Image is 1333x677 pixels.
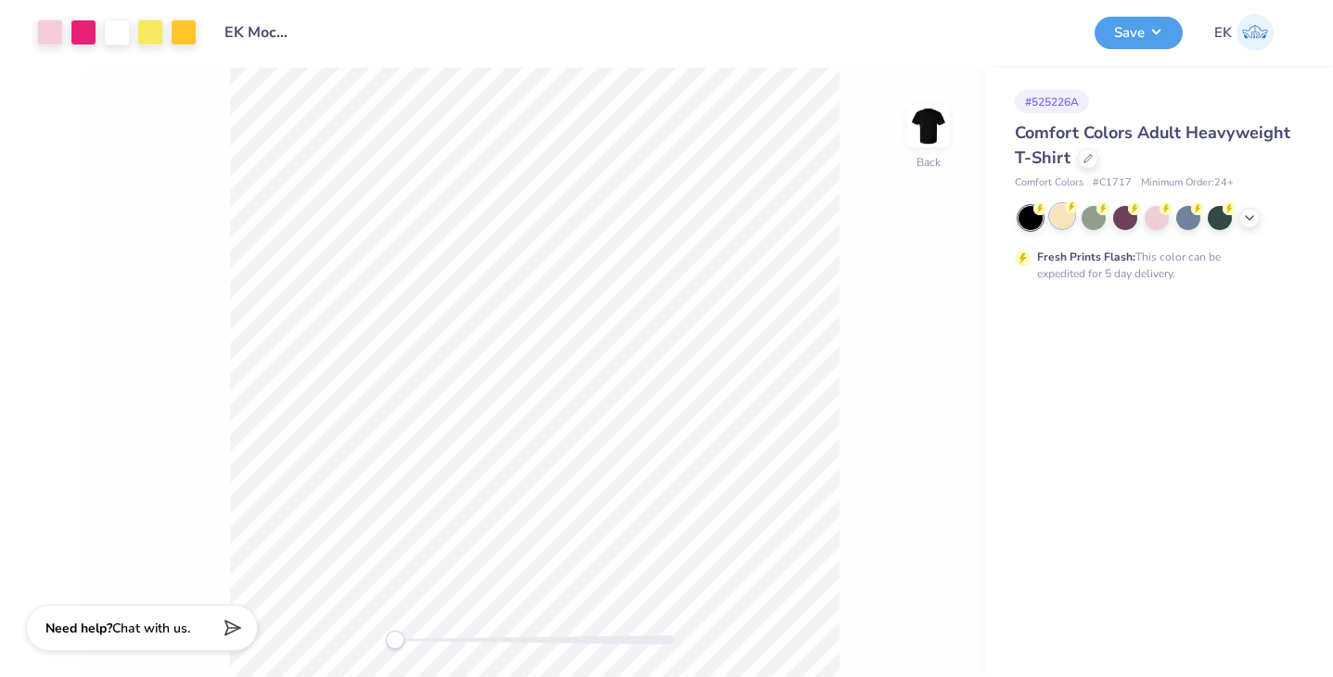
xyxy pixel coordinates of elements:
div: # 525226A [1015,90,1089,113]
span: Minimum Order: 24 + [1141,175,1234,191]
a: EK [1206,14,1282,51]
span: EK [1214,22,1232,44]
span: Comfort Colors Adult Heavyweight T-Shirt [1015,121,1290,169]
div: Accessibility label [386,631,404,649]
img: Ellie King [1237,14,1274,51]
input: Untitled Design [211,14,301,51]
button: Save [1095,17,1183,49]
span: Chat with us. [112,620,190,637]
div: This color can be expedited for 5 day delivery. [1037,249,1265,282]
img: Back [910,108,947,145]
strong: Fresh Prints Flash: [1037,249,1135,264]
div: Back [916,154,941,171]
span: # C1717 [1093,175,1132,191]
span: Comfort Colors [1015,175,1083,191]
strong: Need help? [45,620,112,637]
